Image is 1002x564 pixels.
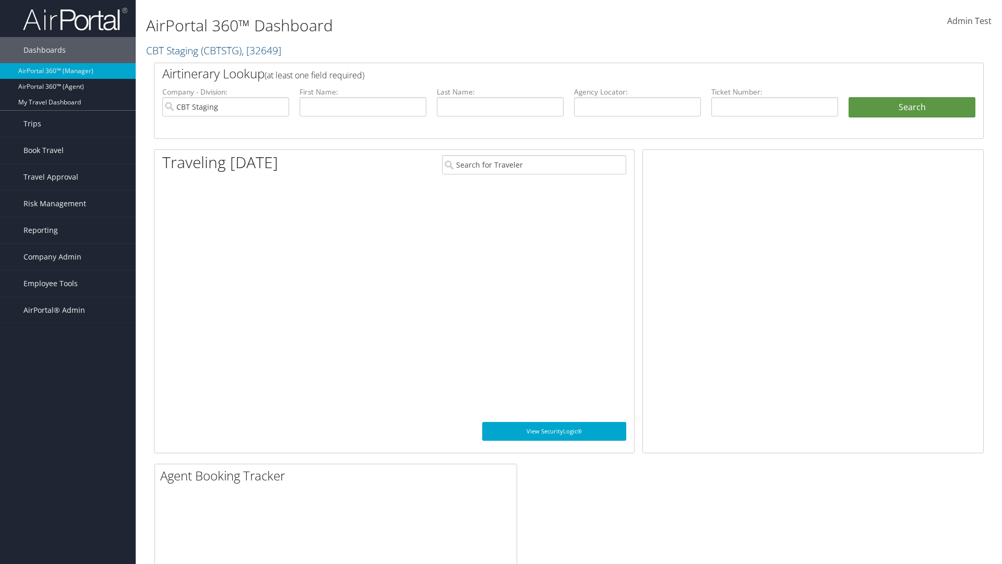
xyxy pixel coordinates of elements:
[162,65,906,83] h2: Airtinerary Lookup
[23,271,78,297] span: Employee Tools
[482,422,626,441] a: View SecurityLogic®
[300,87,426,97] label: First Name:
[162,87,289,97] label: Company - Division:
[201,43,242,57] span: ( CBTSTG )
[23,137,64,163] span: Book Travel
[23,7,127,31] img: airportal-logo.png
[23,217,58,243] span: Reporting
[146,15,710,37] h1: AirPortal 360™ Dashboard
[23,244,81,270] span: Company Admin
[442,155,626,174] input: Search for Traveler
[947,5,992,38] a: Admin Test
[23,164,78,190] span: Travel Approval
[849,97,975,118] button: Search
[23,191,86,217] span: Risk Management
[23,297,85,323] span: AirPortal® Admin
[146,43,281,57] a: CBT Staging
[162,151,278,173] h1: Traveling [DATE]
[711,87,838,97] label: Ticket Number:
[160,467,517,485] h2: Agent Booking Tracker
[23,37,66,63] span: Dashboards
[23,111,41,137] span: Trips
[947,15,992,27] span: Admin Test
[574,87,701,97] label: Agency Locator:
[437,87,564,97] label: Last Name:
[265,69,364,81] span: (at least one field required)
[242,43,281,57] span: , [ 32649 ]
